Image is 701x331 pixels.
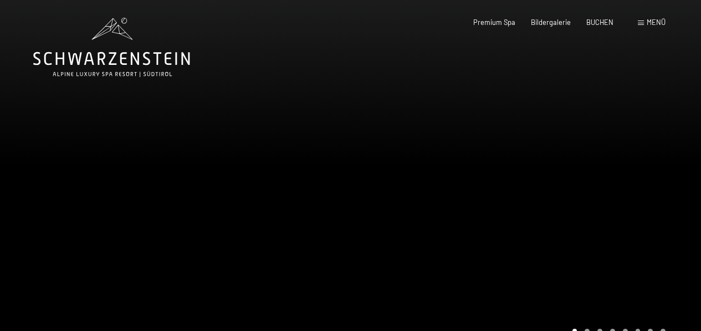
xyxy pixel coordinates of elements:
[531,18,571,27] a: Bildergalerie
[473,18,515,27] a: Premium Spa
[586,18,613,27] a: BUCHEN
[647,18,666,27] span: Menü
